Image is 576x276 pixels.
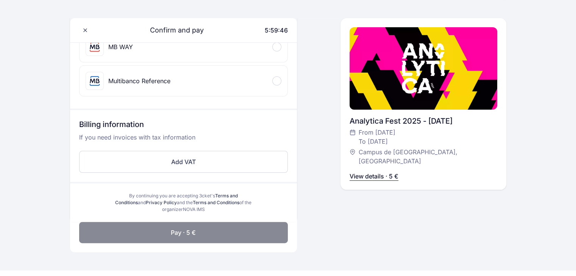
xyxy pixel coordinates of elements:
[359,147,490,166] span: Campus de [GEOGRAPHIC_DATA], [GEOGRAPHIC_DATA]
[359,128,395,146] span: From [DATE] To [DATE]
[108,76,170,85] div: Multibanco Reference
[265,26,288,34] span: 5:59:46
[193,200,239,205] a: Terms and Conditions
[79,151,288,173] button: Add VAT
[350,172,398,181] p: View details · 5 €
[112,192,254,213] div: By continuing you are accepting 3cket's and and the of the organizer
[79,222,288,243] button: Pay · 5 €
[79,119,288,133] h3: Billing information
[79,133,288,148] p: If you need invoices with tax information
[108,42,133,51] div: MB WAY
[350,116,497,126] div: Analytica Fest 2025 - [DATE]
[171,228,196,237] span: Pay · 5 €
[141,25,204,36] span: Confirm and pay
[183,206,205,212] span: NOVA IMS
[146,200,177,205] a: Privacy Policy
